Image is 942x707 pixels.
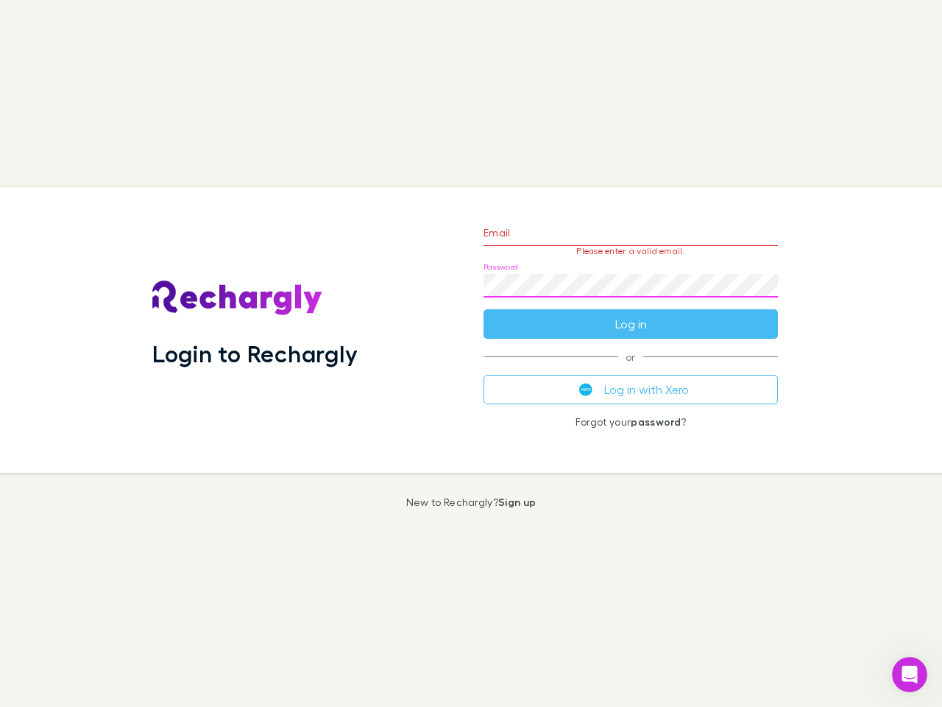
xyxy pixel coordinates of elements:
[152,281,323,316] img: Rechargly's Logo
[498,496,536,508] a: Sign up
[484,261,518,272] label: Password
[484,309,778,339] button: Log in
[484,375,778,404] button: Log in with Xero
[484,416,778,428] p: Forgot your ?
[579,383,592,396] img: Xero's logo
[892,657,927,692] iframe: Intercom live chat
[406,496,536,508] p: New to Rechargly?
[484,246,778,256] p: Please enter a valid email.
[484,356,778,357] span: or
[631,415,681,428] a: password
[152,340,358,367] h1: Login to Rechargly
